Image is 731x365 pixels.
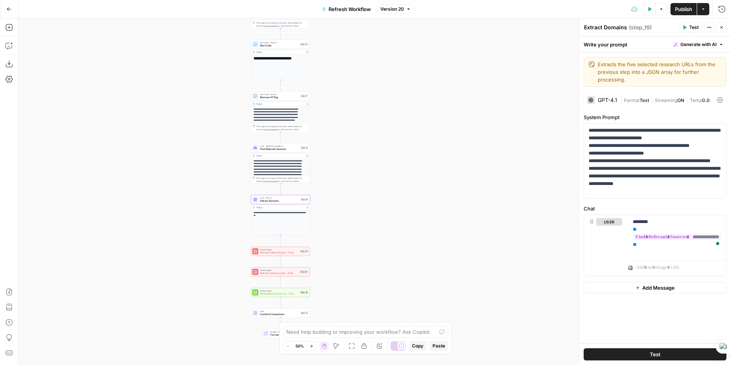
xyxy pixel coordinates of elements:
textarea: Extracts the five selected research URLs from the previous step into a JSON array for further pro... [598,61,721,83]
div: Step 18 [300,146,308,150]
button: Publish [670,3,697,15]
g: Edge from step_19 to step_35 [280,235,281,246]
button: Version 20 [377,4,414,14]
div: Output [256,102,304,105]
span: Writing Rules Enforcer - Fork [260,292,298,296]
span: Power Agent [260,248,298,251]
span: Generate with AI [680,41,717,48]
div: Output [256,206,304,209]
span: Find Relevant Sources [260,147,299,151]
button: Copy [409,341,426,351]
g: Edge from step_17 to step_18 [280,132,281,143]
span: Text [640,97,649,103]
div: Power AgentRefresh External Links - ForkStep 35 [251,247,310,256]
button: Test [584,348,726,360]
g: Edge from step_35 to step_34 [280,256,281,267]
span: 0.0 [702,97,710,103]
div: Step 17 [300,94,308,98]
span: 50% [295,343,304,349]
g: Edge from step_36 to step_31 [280,297,281,308]
span: | [684,96,690,104]
div: This output is too large & has been abbreviated for review. to view the full content. [256,21,308,27]
div: user [584,215,622,276]
button: Add Message [584,282,726,293]
span: Publish [675,5,692,13]
div: Output [256,51,304,54]
span: | [620,96,624,104]
span: Copy the output [263,180,278,182]
span: Version 20 [380,6,404,13]
span: Extract Domains [260,199,299,203]
button: Refresh Workflow [317,3,375,15]
span: Multiple Outputs [270,330,288,333]
span: Test [650,351,661,358]
div: To enrich screen reader interactions, please activate Accessibility in Grammarly extension settings [628,215,726,257]
g: Edge from step_18 to step_19 [280,183,281,194]
span: Format [624,97,640,103]
span: Run Code · Python [260,93,299,96]
span: Refresh Workflow [329,5,371,13]
g: Edge from step_16 to step_33 [280,28,281,39]
span: Copy [412,343,423,349]
span: Content Comparison [260,312,299,316]
span: ON [677,97,684,103]
span: Paste [433,343,445,349]
span: Refresh External Links - Fork [260,251,298,255]
span: Copy the output [263,25,278,27]
span: ( step_19 ) [629,24,652,31]
div: This output is too large & has been abbreviated for review. to view the full content. [256,177,308,183]
span: LLM · GPT-4.1 [260,196,299,199]
span: Refresh Internal Links - Fork [260,271,298,275]
span: Add Message [642,284,675,292]
span: Copy the output [263,128,278,131]
span: Test [689,24,699,31]
label: System Prompt [584,113,726,121]
div: Step 31 [300,311,308,315]
span: Flow [260,310,299,313]
div: Output [256,154,304,157]
div: Step 34 [300,270,308,274]
div: Power AgentRefresh Internal Links - ForkStep 34 [251,267,310,276]
span: Format JSON Summary [270,333,288,337]
div: Step 36 [300,291,308,294]
div: Step 19 [300,198,308,201]
span: Temp [690,97,702,103]
span: Run Code [260,44,298,48]
img: vrinnnclop0vshvmafd7ip1g7ohf [254,311,257,315]
span: Streaming [655,97,677,103]
span: Power Agent [260,289,298,292]
div: Write your prompt [579,37,731,52]
g: Edge from step_33 to step_17 [280,80,281,91]
div: FlowContent ComparisonStep 31 [251,308,310,317]
div: Step 33 [300,43,308,46]
button: Test [679,22,702,32]
span: Remove H1 Tag [260,96,299,99]
textarea: Extract Domains [584,24,627,31]
g: Edge from step_31 to step_32 [280,317,281,328]
button: Paste [429,341,448,351]
div: Multiple OutputsFormat JSON SummaryStep 32 [251,329,310,338]
span: LLM · [PERSON_NAME] 4 [260,145,299,148]
span: Power Agent [260,269,298,272]
div: Power AgentWriting Rules Enforcer - ForkStep 36 [251,288,310,297]
label: Chat [584,205,726,212]
span: Run Code · Python [260,41,298,44]
div: GPT-4.1 [598,97,617,103]
button: user [596,218,622,226]
div: This output is too large & has been abbreviated for review. to view the full content. [256,125,308,131]
div: Step 35 [300,250,308,253]
span: | [649,96,655,104]
g: Edge from step_34 to step_36 [280,276,281,287]
button: Generate with AI [670,40,726,49]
